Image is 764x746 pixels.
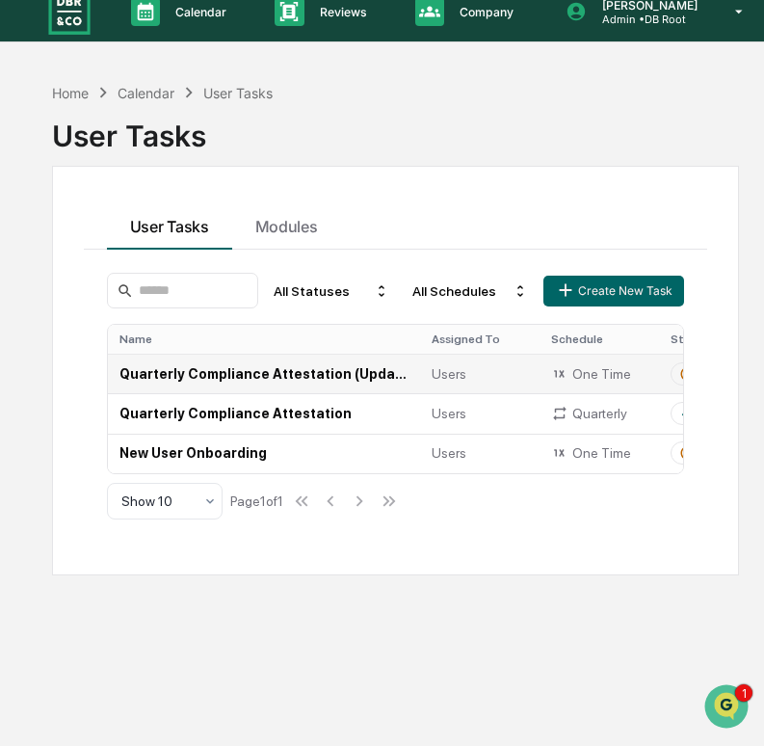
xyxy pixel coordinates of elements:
button: Modules [232,198,341,250]
p: Admin • DB Root [587,13,707,26]
div: Quarterly [551,405,647,422]
img: Jack Rasmussen [19,244,50,275]
p: How can we help? [19,40,351,71]
div: Home [52,85,89,101]
div: 🗄️ [140,396,155,412]
span: [PERSON_NAME] [60,314,156,330]
span: • [160,262,167,278]
button: Start new chat [328,153,351,176]
img: 8933085812038_c878075ebb4cc5468115_72.jpg [40,147,75,182]
span: Preclearance [39,394,124,413]
th: Assigned To [420,325,540,354]
th: Name [108,325,420,354]
div: Page 1 of 1 [230,493,283,509]
span: Users [432,366,466,382]
a: 🔎Data Lookup [12,423,129,458]
span: 11:53 AM [171,262,225,278]
span: [DATE] [171,314,210,330]
p: Calendar [160,5,236,19]
td: Quarterly Compliance Attestation (Updated) [108,354,420,393]
span: Users [432,445,466,461]
a: 🗄️Attestations [132,386,247,421]
button: User Tasks [107,198,232,250]
div: We're available if you need us! [87,167,265,182]
div: Start new chat [87,147,316,167]
div: User Tasks [203,85,273,101]
div: All Statuses [266,276,397,306]
td: Quarterly Compliance Attestation [108,393,420,433]
img: 1746055101610-c473b297-6a78-478c-a979-82029cc54cd1 [19,147,54,182]
button: See all [299,210,351,233]
div: One Time [551,444,647,462]
p: Reviews [304,5,377,19]
p: Company [444,5,523,19]
span: [PERSON_NAME] [60,262,156,278]
div: 🔎 [19,433,35,448]
span: Attestations [159,394,239,413]
iframe: Open customer support [702,682,754,734]
div: Past conversations [19,214,129,229]
span: Users [432,406,466,421]
a: Powered byPylon [136,477,233,493]
img: Cece Ferraez [19,296,50,327]
span: Data Lookup [39,431,121,450]
div: Calendar [118,85,174,101]
th: Schedule [540,325,659,354]
td: New User Onboarding [108,434,420,473]
span: • [160,314,167,330]
div: All Schedules [405,276,536,306]
div: 🖐️ [19,396,35,412]
a: 🖐️Preclearance [12,386,132,421]
button: Create New Task [543,276,684,306]
img: 1746055101610-c473b297-6a78-478c-a979-82029cc54cd1 [39,263,54,279]
span: Pylon [192,478,233,493]
div: One Time [551,365,647,383]
div: User Tasks [52,103,740,153]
